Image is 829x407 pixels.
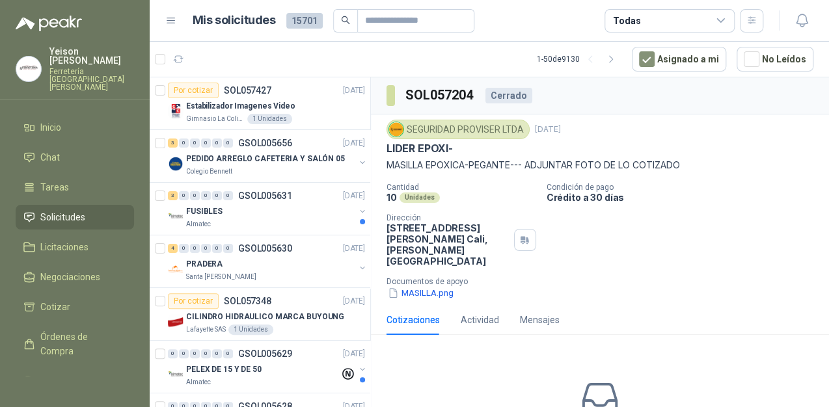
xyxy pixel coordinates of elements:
[186,114,245,124] p: Gimnasio La Colina
[40,270,100,284] span: Negociaciones
[16,145,134,170] a: Chat
[168,188,368,230] a: 3 0 0 0 0 0 GSOL005631[DATE] Company LogoFUSIBLESAlmatec
[286,13,323,29] span: 15701
[150,288,370,341] a: Por cotizarSOL057348[DATE] Company LogoCILINDRO HIDRAULICO MARCA BUYOUNGLafayette SAS1 Unidades
[212,244,222,253] div: 0
[40,300,70,314] span: Cotizar
[179,349,189,358] div: 0
[186,363,262,376] p: PELEX DE 15 Y DE 50
[16,205,134,230] a: Solicitudes
[168,191,178,200] div: 3
[223,191,233,200] div: 0
[247,114,292,124] div: 1 Unidades
[400,192,440,203] div: Unidades
[186,166,232,177] p: Colegio Bennett
[186,324,226,335] p: Lafayette SAS
[201,191,211,200] div: 0
[16,175,134,200] a: Tareas
[389,122,403,137] img: Company Logo
[613,14,640,28] div: Todas
[179,244,189,253] div: 0
[238,191,292,200] p: GSOL005631
[387,142,453,155] p: LIDER EPOXI-
[190,349,200,358] div: 0
[168,156,183,172] img: Company Logo
[212,138,222,148] div: 0
[40,330,122,358] span: Órdenes de Compra
[16,57,41,81] img: Company Logo
[186,205,223,218] p: FUSIBLES
[168,135,368,177] a: 3 0 0 0 0 0 GSOL005656[DATE] Company LogoPEDIDO ARREGLO CAFETERIA Y SALÓN 05Colegio Bennett
[16,16,82,31] img: Logo peakr
[387,277,824,286] p: Documentos de apoyo
[186,100,295,112] p: Estabilizador Imagenes Video
[223,244,233,253] div: 0
[168,209,183,224] img: Company Logo
[228,324,273,335] div: 1 Unidades
[168,241,368,282] a: 4 0 0 0 0 0 GSOL005630[DATE] Company LogoPRADERASanta [PERSON_NAME]
[186,153,345,165] p: PEDIDO ARREGLO CAFETERIA Y SALÓN 05
[168,314,183,330] img: Company Logo
[547,192,824,203] p: Crédito a 30 días
[224,296,271,306] p: SOL057348
[212,349,222,358] div: 0
[16,295,134,319] a: Cotizar
[343,190,365,202] p: [DATE]
[343,295,365,308] p: [DATE]
[387,222,509,267] p: [STREET_ADDRESS][PERSON_NAME] Cali , [PERSON_NAME][GEOGRAPHIC_DATA]
[186,377,211,387] p: Almatec
[535,124,561,136] p: [DATE]
[16,115,134,140] a: Inicio
[341,16,350,25] span: search
[238,138,292,148] p: GSOL005656
[405,85,475,105] h3: SOL057204
[168,346,368,387] a: 0 0 0 0 0 0 GSOL005629[DATE] Company LogoPELEX DE 15 Y DE 50Almatec
[40,120,61,135] span: Inicio
[537,49,621,70] div: 1 - 50 de 9130
[40,374,88,388] span: Remisiones
[238,244,292,253] p: GSOL005630
[40,180,69,194] span: Tareas
[186,272,256,282] p: Santa [PERSON_NAME]
[201,244,211,253] div: 0
[223,138,233,148] div: 0
[16,265,134,289] a: Negociaciones
[179,191,189,200] div: 0
[186,311,344,323] p: CILINDRO HIDRAULICO MARCA BUYOUNG
[16,324,134,363] a: Órdenes de Compra
[168,83,219,98] div: Por cotizar
[238,349,292,358] p: GSOL005629
[387,213,509,222] p: Dirección
[168,293,219,309] div: Por cotizar
[520,313,560,327] div: Mensajes
[49,47,134,65] p: Yeison [PERSON_NAME]
[387,313,440,327] div: Cotizaciones
[201,349,211,358] div: 0
[461,313,499,327] div: Actividad
[201,138,211,148] div: 0
[49,68,134,91] p: Ferretería [GEOGRAPHIC_DATA][PERSON_NAME]
[168,138,178,148] div: 3
[168,244,178,253] div: 4
[223,349,233,358] div: 0
[190,191,200,200] div: 0
[168,103,183,119] img: Company Logo
[224,86,271,95] p: SOL057427
[387,183,536,192] p: Cantidad
[485,88,532,103] div: Cerrado
[168,367,183,382] img: Company Logo
[40,150,60,164] span: Chat
[387,120,530,139] div: SEGURIDAD PROVISER LTDA
[547,183,824,192] p: Condición de pago
[186,258,223,270] p: PRADERA
[387,158,813,172] p: MASILLA EPOXICA-PEGANTE--- ADJUNTAR FOTO DE LO COTIZADO
[186,219,211,230] p: Almatec
[343,137,365,150] p: [DATE]
[632,47,726,72] button: Asignado a mi
[212,191,222,200] div: 0
[150,77,370,130] a: Por cotizarSOL057427[DATE] Company LogoEstabilizador Imagenes VideoGimnasio La Colina1 Unidades
[343,348,365,360] p: [DATE]
[16,369,134,393] a: Remisiones
[193,11,276,30] h1: Mis solicitudes
[168,261,183,277] img: Company Logo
